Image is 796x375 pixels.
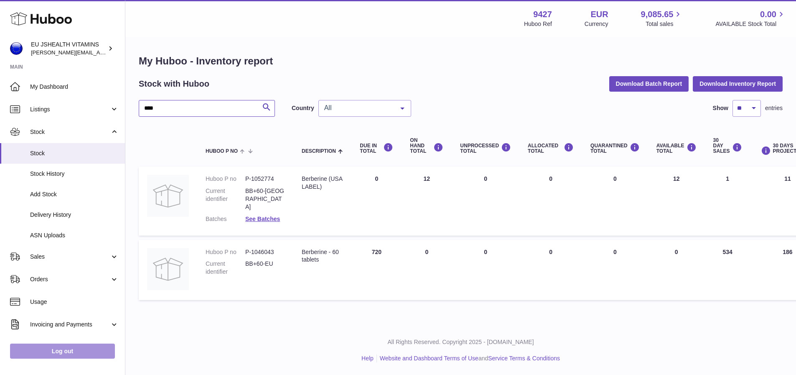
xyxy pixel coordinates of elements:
div: ON HAND Total [410,138,443,154]
span: Usage [30,298,119,306]
td: 0 [402,240,452,301]
span: Stock [30,149,119,157]
td: 12 [402,167,452,235]
span: Listings [30,105,110,113]
span: [PERSON_NAME][EMAIL_ADDRESS][DOMAIN_NAME] [31,49,168,56]
span: Delivery History [30,211,119,219]
a: Help [361,355,374,362]
label: Country [292,104,314,112]
div: 30 DAY SALES [713,138,742,154]
dd: P-1046043 [245,248,285,256]
span: 0 [613,249,617,255]
dd: P-1052774 [245,175,285,183]
a: 9,085.65 Total sales [641,9,683,28]
span: All [322,104,394,112]
p: All Rights Reserved. Copyright 2025 - [DOMAIN_NAME] [132,338,789,346]
div: ALLOCATED Total [528,143,574,154]
dt: Huboo P no [206,175,245,183]
td: 0 [452,167,519,235]
button: Download Batch Report [609,76,689,91]
dt: Current identifier [206,260,245,276]
span: 9,085.65 [641,9,674,20]
a: Service Terms & Conditions [488,355,560,362]
span: Stock History [30,170,119,178]
td: 0 [519,167,582,235]
td: 0 [351,167,402,235]
div: EU JSHEALTH VITAMINS [31,41,106,57]
td: 0 [648,240,705,301]
span: Invoicing and Payments [30,321,110,329]
span: Sales [30,253,110,261]
span: 0 [613,175,617,182]
h1: My Huboo - Inventory report [139,54,783,68]
span: ASN Uploads [30,231,119,239]
span: Huboo P no [206,149,238,154]
dt: Huboo P no [206,248,245,256]
img: product image [147,175,189,217]
dd: BB+60-EU [245,260,285,276]
span: Description [302,149,336,154]
span: Orders [30,275,110,283]
td: 12 [648,167,705,235]
img: laura@jessicasepel.com [10,42,23,55]
div: Huboo Ref [524,20,552,28]
span: My Dashboard [30,83,119,91]
dt: Current identifier [206,187,245,211]
a: See Batches [245,216,280,222]
label: Show [713,104,728,112]
span: Add Stock [30,190,119,198]
li: and [377,354,560,362]
img: product image [147,248,189,290]
span: Stock [30,128,110,136]
div: DUE IN TOTAL [360,143,393,154]
span: entries [765,104,783,112]
h2: Stock with Huboo [139,78,209,90]
div: Berberine (USA LABEL) [302,175,343,191]
td: 1 [705,167,750,235]
a: 0.00 AVAILABLE Stock Total [715,9,786,28]
div: Currency [585,20,608,28]
span: Total sales [646,20,683,28]
td: 0 [519,240,582,301]
td: 720 [351,240,402,301]
span: 0.00 [760,9,776,20]
dd: BB+60-[GEOGRAPHIC_DATA] [245,187,285,211]
dt: Batches [206,215,245,223]
div: UNPROCESSED Total [460,143,511,154]
strong: 9427 [533,9,552,20]
button: Download Inventory Report [693,76,783,91]
a: Website and Dashboard Terms of Use [380,355,478,362]
td: 0 [452,240,519,301]
span: AVAILABLE Stock Total [715,20,786,28]
div: Berberine - 60 tablets [302,248,343,264]
div: QUARANTINED Total [590,143,640,154]
div: AVAILABLE Total [656,143,697,154]
a: Log out [10,344,115,359]
td: 534 [705,240,750,301]
strong: EUR [590,9,608,20]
